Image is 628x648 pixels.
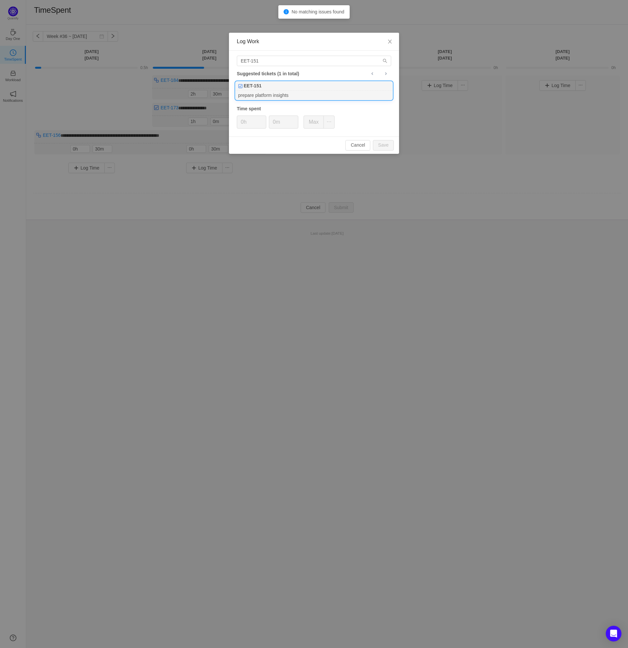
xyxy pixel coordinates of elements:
div: Suggested tickets (1 in total) [237,69,391,78]
b: EET-151 [244,82,261,89]
button: Save [373,140,394,151]
button: icon: ellipsis [323,116,335,129]
button: Max [304,116,324,129]
span: No matching issues found [291,9,344,14]
i: icon: info-circle [284,9,289,14]
div: Open Intercom Messenger [606,626,621,641]
div: Log Work [237,38,391,45]
input: Search [237,56,391,66]
button: Close [381,33,399,51]
div: Time spent [237,105,391,112]
div: prepare platform insights [235,91,392,99]
img: 10318 [238,84,243,88]
button: Cancel [345,140,370,151]
i: icon: search [383,59,387,63]
i: icon: close [387,39,392,44]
